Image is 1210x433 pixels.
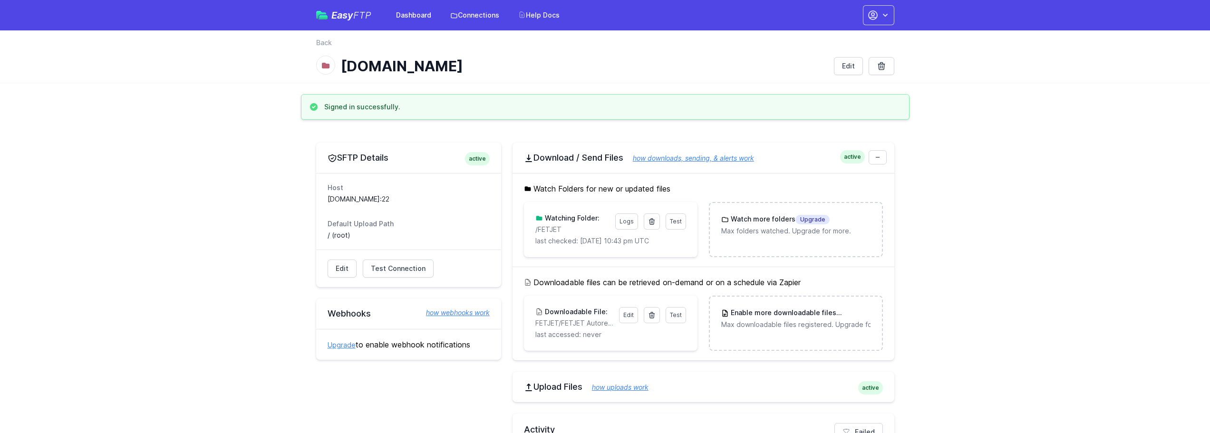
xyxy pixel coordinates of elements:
a: how webhooks work [416,308,490,318]
h3: Watching Folder: [543,213,600,223]
span: Upgrade [836,308,871,318]
p: Max downloadable files registered. Upgrade for more. [721,320,870,329]
a: Back [316,38,332,48]
h1: [DOMAIN_NAME] [341,58,826,75]
dd: [DOMAIN_NAME]:22 [328,194,490,204]
a: Logs [615,213,638,230]
a: Connections [445,7,505,24]
h3: Enable more downloadable files [729,308,870,318]
a: Upgrade [328,341,356,349]
dt: Host [328,183,490,192]
p: Max folders watched. Upgrade for more. [721,226,870,236]
h3: Downloadable File: [543,307,608,317]
div: to enable webhook notifications [316,329,501,360]
a: Help Docs [513,7,565,24]
h2: Upload Files [524,381,883,393]
h5: Downloadable files can be retrieved on-demand or on a schedule via Zapier [524,277,883,288]
span: active [858,381,883,395]
p: last accessed: never [535,330,686,339]
img: easyftp_logo.png [316,11,328,19]
span: Test [670,311,682,318]
a: Edit [619,307,638,323]
a: EasyFTP [316,10,371,20]
nav: Breadcrumb [316,38,894,53]
p: FETJET/FETJET Autorenewal Success for Zapier.csv [535,318,613,328]
p: /FETJET [535,225,610,234]
dt: Default Upload Path [328,219,490,229]
a: how downloads, sending, & alerts work [623,154,754,162]
span: FTP [353,10,371,21]
a: Test Connection [363,260,434,278]
span: Test [670,218,682,225]
span: Test Connection [371,264,426,273]
a: Enable more downloadable filesUpgrade Max downloadable files registered. Upgrade for more. [710,297,881,341]
h5: Watch Folders for new or updated files [524,183,883,194]
h2: Webhooks [328,308,490,319]
span: Easy [331,10,371,20]
h3: Watch more folders [729,214,830,224]
span: active [840,150,865,164]
span: active [465,152,490,165]
p: last checked: [DATE] 10:43 pm UTC [535,236,686,246]
a: Watch more foldersUpgrade Max folders watched. Upgrade for more. [710,203,881,247]
dd: / (root) [328,231,490,240]
a: Test [666,307,686,323]
h2: Download / Send Files [524,152,883,164]
a: Dashboard [390,7,437,24]
a: Edit [328,260,357,278]
h3: Signed in successfully. [324,102,400,112]
a: Edit [834,57,863,75]
h2: SFTP Details [328,152,490,164]
a: Test [666,213,686,230]
span: Upgrade [795,215,830,224]
a: how uploads work [582,383,649,391]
